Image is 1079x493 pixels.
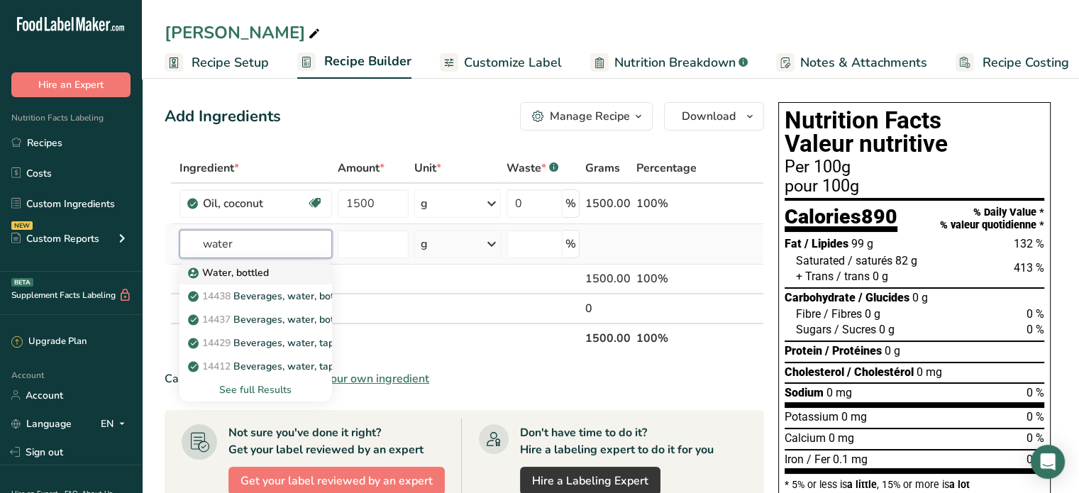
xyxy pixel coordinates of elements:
[191,336,382,350] p: Beverages, water, tap, municipal
[682,108,736,125] span: Download
[165,20,323,45] div: [PERSON_NAME]
[464,53,562,72] span: Customize Label
[983,53,1069,72] span: Recipe Costing
[785,206,897,233] div: Calories
[796,270,834,283] span: + Trans
[861,204,897,228] span: 890
[956,47,1069,79] a: Recipe Costing
[796,307,821,321] span: Fibre
[785,344,822,358] span: Protein
[785,291,856,304] span: Carbohydrate
[785,159,1044,176] div: Per 100g
[804,237,848,250] span: / Lipides
[858,291,909,304] span: / Glucides
[1027,453,1044,466] span: 0 %
[833,453,868,466] span: 0.1 mg
[785,365,844,379] span: Cholesterol
[785,237,802,250] span: Fat
[202,336,231,350] span: 14429
[440,47,562,79] a: Customize Label
[851,237,873,250] span: 99 g
[297,45,411,79] a: Recipe Builder
[421,236,428,253] div: g
[865,307,880,321] span: 0 g
[585,270,631,287] div: 1500.00
[585,195,631,212] div: 1500.00
[582,323,633,353] th: 1500.00
[796,254,845,267] span: Saturated
[179,331,331,355] a: 14429Beverages, water, tap, municipal
[11,221,33,230] div: NEW
[11,278,33,287] div: BETA
[11,411,72,436] a: Language
[191,359,359,374] p: Beverages, water, tap, well
[1027,410,1044,423] span: 0 %
[633,323,699,353] th: 100%
[824,307,862,321] span: / Fibres
[179,230,331,258] input: Add Ingredient
[507,160,558,177] div: Waste
[785,178,1044,195] div: pour 100g
[240,472,433,489] span: Get your label reviewed by an expert
[550,108,630,125] div: Manage Recipe
[825,344,882,358] span: / Protéines
[585,300,631,317] div: 0
[421,195,428,212] div: g
[885,344,900,358] span: 0 g
[179,160,239,177] span: Ingredient
[1014,237,1044,250] span: 132 %
[1027,386,1044,399] span: 0 %
[636,160,697,177] span: Percentage
[847,365,914,379] span: / Cholestérol
[776,47,927,79] a: Notes & Attachments
[191,382,320,397] div: See full Results
[807,453,830,466] span: / Fer
[202,289,231,303] span: 14438
[179,284,331,308] a: 14438Beverages, water, bottled, non-carbonated, CRYSTAL GEYSER
[202,313,231,326] span: 14437
[785,109,1044,156] h1: Nutrition Facts Valeur nutritive
[179,261,331,284] a: Water, bottled
[829,431,854,445] span: 0 mg
[879,323,895,336] span: 0 g
[165,47,269,79] a: Recipe Setup
[1014,261,1044,275] span: 413 %
[949,479,970,490] span: a lot
[873,270,888,283] span: 0 g
[614,53,736,72] span: Nutrition Breakdown
[664,102,764,131] button: Download
[11,335,87,349] div: Upgrade Plan
[912,291,928,304] span: 0 g
[836,270,870,283] span: / trans
[414,160,441,177] span: Unit
[1027,323,1044,336] span: 0 %
[192,53,269,72] span: Recipe Setup
[301,370,429,387] span: Add your own ingredient
[324,52,411,71] span: Recipe Builder
[917,365,942,379] span: 0 mg
[202,360,231,373] span: 14412
[848,254,892,267] span: / saturés
[179,378,331,401] div: See full Results
[796,323,831,336] span: Sugars
[585,160,620,177] span: Grams
[179,355,331,378] a: 14412Beverages, water, tap, well
[1031,445,1065,479] div: Open Intercom Messenger
[800,53,927,72] span: Notes & Attachments
[834,323,876,336] span: / Sucres
[203,195,306,212] div: Oil, coconut
[520,102,653,131] button: Manage Recipe
[338,160,384,177] span: Amount
[636,195,697,212] div: 100%
[177,323,582,353] th: Net Totals
[636,270,697,287] div: 100%
[11,231,99,246] div: Custom Reports
[785,410,839,423] span: Potassium
[895,254,917,267] span: 82 g
[1027,307,1044,321] span: 0 %
[191,265,269,280] p: Water, bottled
[179,308,331,331] a: 14437Beverages, water, bottled, non-carbonated, CALISTOGA
[165,105,281,128] div: Add Ingredients
[785,386,824,399] span: Sodium
[101,415,131,432] div: EN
